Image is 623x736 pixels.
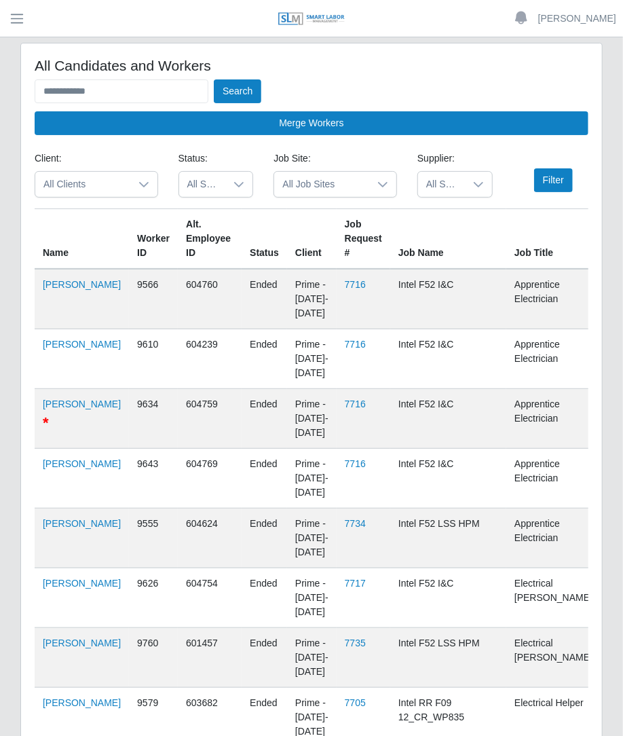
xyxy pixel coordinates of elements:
a: [PERSON_NAME] [43,518,121,529]
td: 9626 [129,568,178,628]
td: ended [242,568,287,628]
button: Search [214,79,261,103]
td: 9634 [129,389,178,449]
button: Merge Workers [35,111,588,135]
a: 7716 [345,279,366,290]
td: Electrical [PERSON_NAME] [506,628,601,688]
img: SLM Logo [278,12,345,26]
td: 9643 [129,449,178,509]
a: [PERSON_NAME] [538,12,616,26]
td: Prime - [DATE]-[DATE] [287,509,337,568]
span: All Clients [35,172,130,197]
td: ended [242,389,287,449]
td: ended [242,628,287,688]
a: [PERSON_NAME] [43,458,121,469]
td: Prime - [DATE]-[DATE] [287,329,337,389]
th: Job Title [506,209,601,270]
td: Prime - [DATE]-[DATE] [287,628,337,688]
th: Name [35,209,129,270]
td: ended [242,449,287,509]
th: Status [242,209,287,270]
td: 604754 [178,568,242,628]
a: 7705 [345,697,366,708]
a: [PERSON_NAME] [43,279,121,290]
a: 7716 [345,399,366,409]
td: Intel F52 I&C [390,568,506,628]
td: Prime - [DATE]-[DATE] [287,269,337,329]
label: Job Site: [273,151,310,166]
th: Job Name [390,209,506,270]
td: Intel F52 LSS HPM [390,628,506,688]
td: Apprentice Electrician [506,389,601,449]
td: ended [242,269,287,329]
td: Apprentice Electrician [506,449,601,509]
td: 604760 [178,269,242,329]
a: [PERSON_NAME] [43,578,121,589]
label: Supplier: [417,151,455,166]
label: Client: [35,151,62,166]
a: [PERSON_NAME] [43,638,121,648]
th: Client [287,209,337,270]
td: 604759 [178,389,242,449]
span: All Statuses [179,172,226,197]
th: Worker ID [129,209,178,270]
label: Status: [178,151,208,166]
a: [PERSON_NAME] [43,339,121,350]
td: Prime - [DATE]-[DATE] [287,389,337,449]
td: 9566 [129,269,178,329]
td: Apprentice Electrician [506,509,601,568]
td: 9610 [129,329,178,389]
td: Intel F52 LSS HPM [390,509,506,568]
td: Intel F52 I&C [390,389,506,449]
a: 7735 [345,638,366,648]
td: Intel F52 I&C [390,449,506,509]
td: Prime - [DATE]-[DATE] [287,449,337,509]
a: [PERSON_NAME] [43,697,121,708]
td: Intel F52 I&C [390,269,506,329]
td: 9760 [129,628,178,688]
td: Apprentice Electrician [506,329,601,389]
span: DO NOT USE [43,414,49,431]
a: 7716 [345,339,366,350]
td: Intel F52 I&C [390,329,506,389]
td: 601457 [178,628,242,688]
td: ended [242,509,287,568]
a: [PERSON_NAME] [43,399,121,409]
span: All Suppliers [418,172,465,197]
td: 604769 [178,449,242,509]
a: 7734 [345,518,366,529]
a: 7716 [345,458,366,469]
td: 604239 [178,329,242,389]
td: Prime - [DATE]-[DATE] [287,568,337,628]
th: Alt. Employee ID [178,209,242,270]
span: All Job Sites [274,172,369,197]
td: Electrical [PERSON_NAME] [506,568,601,628]
th: Job Request # [337,209,390,270]
td: 9555 [129,509,178,568]
td: 604624 [178,509,242,568]
button: Filter [534,168,573,192]
a: 7717 [345,578,366,589]
td: ended [242,329,287,389]
td: Apprentice Electrician [506,269,601,329]
h4: All Candidates and Workers [35,57,588,74]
